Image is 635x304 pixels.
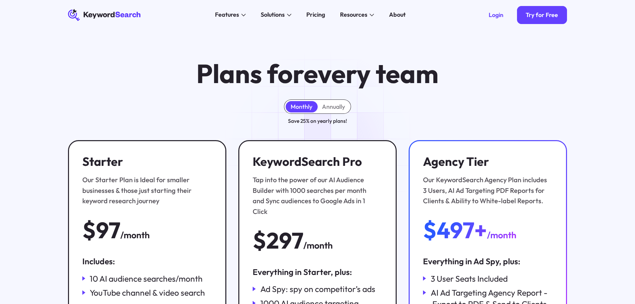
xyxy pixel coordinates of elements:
[423,218,487,242] div: $497+
[288,117,347,125] div: Save 25% on yearly plans!
[480,6,512,24] a: Login
[306,10,325,19] div: Pricing
[261,10,285,19] div: Solutions
[291,103,312,110] div: Monthly
[526,11,558,19] div: Try for Free
[82,218,120,242] div: $97
[253,229,303,252] div: $297
[302,9,330,21] a: Pricing
[253,155,378,169] h3: KeywordSearch Pro
[487,228,516,242] div: /month
[90,273,203,284] div: 10 AI audience searches/month
[215,10,239,19] div: Features
[303,239,333,253] div: /month
[260,283,375,295] div: Ad Spy: spy on competitor’s ads
[253,175,378,217] div: Tap into the power of our AI Audience Builder with 1000 searches per month and Sync audiences to ...
[423,175,549,206] div: Our KeywordSearch Agency Plan includes 3 Users, AI Ad Targeting PDF Reports for Clients & Ability...
[423,256,553,267] div: Everything in Ad Spy, plus:
[90,287,205,298] div: YouTube channel & video search
[304,57,439,90] span: every team
[431,273,508,284] div: 3 User Seats Included
[385,9,410,21] a: About
[196,60,439,87] h1: Plans for
[489,11,503,19] div: Login
[517,6,567,24] a: Try for Free
[82,256,212,267] div: Includes:
[340,10,367,19] div: Resources
[82,155,208,169] h3: Starter
[322,103,345,110] div: Annually
[82,175,208,206] div: Our Starter Plan is Ideal for smaller businesses & those just starting their keyword research jou...
[120,228,150,242] div: /month
[423,155,549,169] h3: Agency Tier
[253,266,382,278] div: Everything in Starter, plus:
[389,10,406,19] div: About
